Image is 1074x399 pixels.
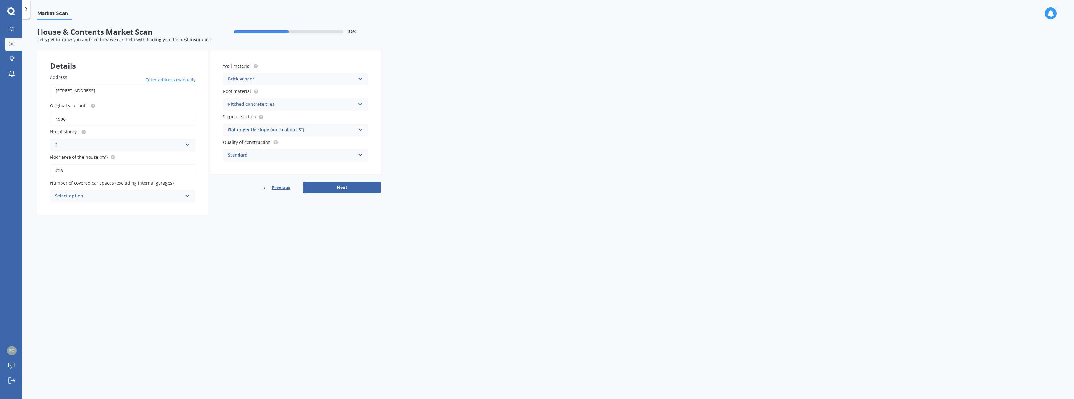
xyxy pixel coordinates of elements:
[223,114,256,120] span: Slope of section
[37,27,209,36] span: House & Contents Market Scan
[223,88,251,94] span: Roof material
[228,126,355,134] div: Flat or gentle slope (up to about 5°)
[228,152,355,159] div: Standard
[50,74,67,80] span: Address
[223,63,251,69] span: Wall material
[228,75,355,83] div: Brick veneer
[50,103,88,109] span: Original year built
[348,30,356,34] span: 50 %
[55,192,182,200] div: Select option
[50,154,108,160] span: Floor area of the house (m²)
[37,50,208,69] div: Details
[37,10,72,19] span: Market Scan
[50,180,174,186] span: Number of covered car spaces (excluding internal garages)
[228,101,355,108] div: Pitched concrete tiles
[37,36,211,42] span: Let's get to know you and see how we can help with finding you the best insurance
[7,346,17,355] img: 385d11222fded902b19b60d262f4fff6
[50,113,195,126] input: Enter year
[145,77,195,83] span: Enter address manually
[50,164,195,177] input: Enter floor area
[223,139,271,145] span: Quality of construction
[303,182,381,193] button: Next
[272,183,290,192] span: Previous
[50,129,79,135] span: No. of storeys
[55,141,182,149] div: 2
[50,84,195,97] input: Enter address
